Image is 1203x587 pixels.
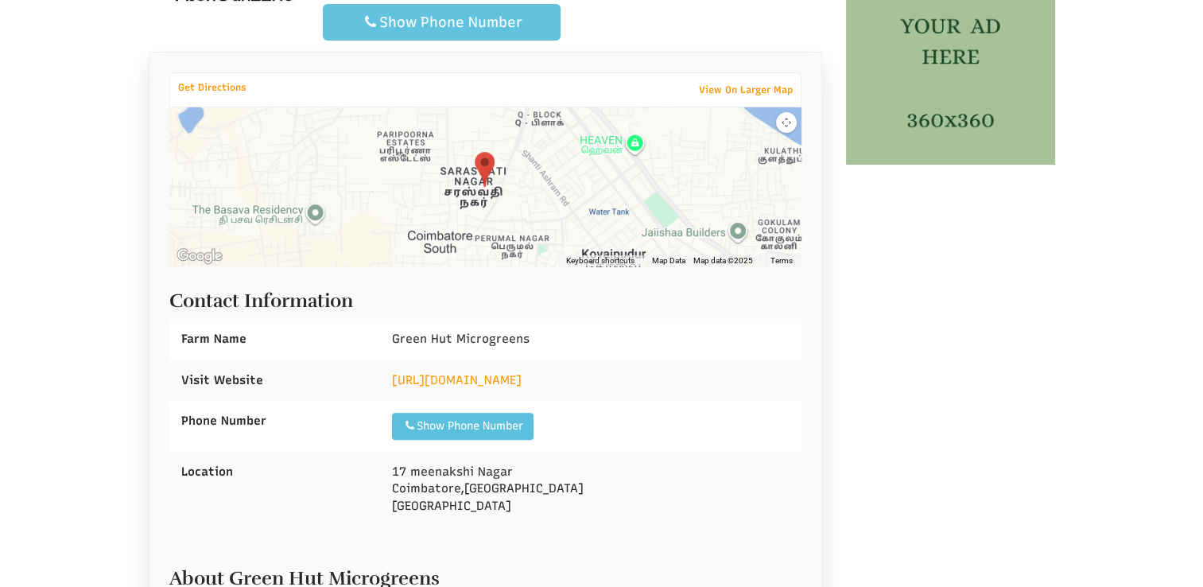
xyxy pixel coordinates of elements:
a: [URL][DOMAIN_NAME] [392,373,522,387]
h2: Contact Information [169,282,802,311]
div: Show Phone Number [336,13,547,32]
div: Location [169,452,380,492]
div: Farm Name [169,319,380,360]
span: [GEOGRAPHIC_DATA] [464,481,584,496]
button: Keyboard shortcuts [566,255,634,266]
div: Visit Website [169,360,380,401]
a: View On Larger Map [691,79,801,101]
a: Open this area in Google Maps (opens a new window) [173,246,226,266]
a: Get Directions [170,78,254,97]
img: Google [173,246,226,266]
button: Map Data [652,255,685,266]
span: 17 meenakshi Nagar [392,465,513,479]
a: Terms (opens in new tab) [770,255,793,266]
span: Map data ©2025 [693,255,753,266]
button: Map camera controls [776,112,797,133]
span: Coimbatore [392,481,460,496]
div: Show Phone Number [402,418,523,434]
div: Phone Number [169,401,380,441]
span: Green Hut Microgreens [392,332,530,346]
div: , [GEOGRAPHIC_DATA] [380,452,801,527]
